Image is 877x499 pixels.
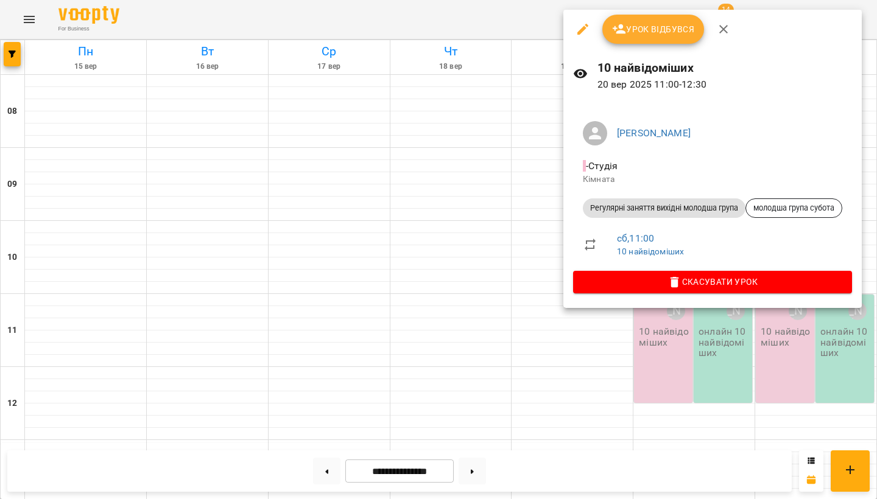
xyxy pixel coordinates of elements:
span: - Студія [583,160,620,172]
h6: 10 найвідоміших [597,58,852,77]
div: молодша група субота [745,198,842,218]
p: 20 вер 2025 11:00 - 12:30 [597,77,852,92]
span: Скасувати Урок [583,274,842,289]
p: Кімната [583,173,842,186]
a: 10 найвідоміших [617,246,684,256]
a: сб , 11:00 [617,232,654,244]
button: Урок відбувся [602,15,705,44]
span: Урок відбувся [612,22,695,37]
a: [PERSON_NAME] [617,127,691,139]
span: Регулярні заняття вихідні молодша група [583,203,745,214]
button: Скасувати Урок [573,271,852,293]
span: молодша група субота [746,203,842,214]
